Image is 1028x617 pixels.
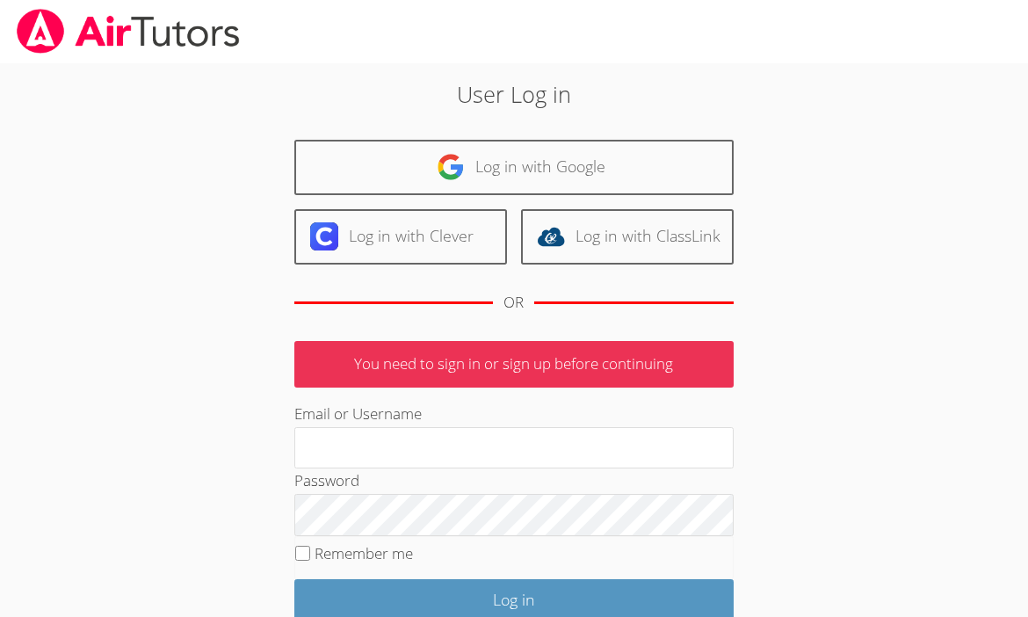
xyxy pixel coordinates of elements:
[537,222,565,250] img: classlink-logo-d6bb404cc1216ec64c9a2012d9dc4662098be43eaf13dc465df04b49fa7ab582.svg
[294,341,734,388] p: You need to sign in or sign up before continuing
[437,153,465,181] img: google-logo-50288ca7cdecda66e5e0955fdab243c47b7ad437acaf1139b6f446037453330a.svg
[503,290,524,316] div: OR
[521,209,734,265] a: Log in with ClassLink
[236,77,792,111] h2: User Log in
[294,403,422,424] label: Email or Username
[310,222,338,250] img: clever-logo-6eab21bc6e7a338710f1a6ff85c0baf02591cd810cc4098c63d3a4b26e2feb20.svg
[294,209,507,265] a: Log in with Clever
[315,543,413,563] label: Remember me
[294,470,359,490] label: Password
[294,140,734,195] a: Log in with Google
[15,9,242,54] img: airtutors_banner-c4298cdbf04f3fff15de1276eac7730deb9818008684d7c2e4769d2f7ddbe033.png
